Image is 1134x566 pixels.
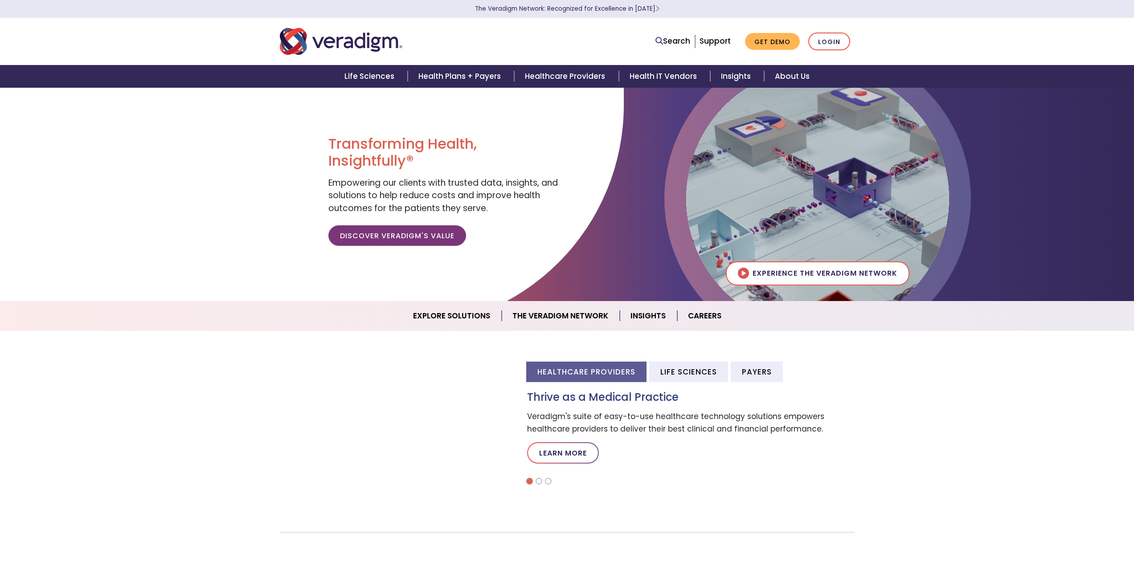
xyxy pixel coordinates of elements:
[527,442,599,464] a: Learn More
[619,65,710,88] a: Health IT Vendors
[475,4,659,13] a: The Veradigm Network: Recognized for Excellence in [DATE]Learn More
[745,33,800,50] a: Get Demo
[527,411,855,435] p: Veradigm's suite of easy-to-use healthcare technology solutions empowers healthcare providers to ...
[280,27,402,56] img: Veradigm logo
[710,65,764,88] a: Insights
[655,35,690,47] a: Search
[514,65,618,88] a: Healthcare Providers
[620,305,677,327] a: Insights
[408,65,514,88] a: Health Plans + Payers
[328,177,558,214] span: Empowering our clients with trusted data, insights, and solutions to help reduce costs and improv...
[731,362,783,382] li: Payers
[402,305,502,327] a: Explore Solutions
[649,362,728,382] li: Life Sciences
[808,33,850,51] a: Login
[527,391,855,404] h3: Thrive as a Medical Practice
[655,4,659,13] span: Learn More
[764,65,820,88] a: About Us
[328,135,560,170] h1: Transforming Health, Insightfully®
[700,36,731,46] a: Support
[502,305,620,327] a: The Veradigm Network
[526,362,647,382] li: Healthcare Providers
[677,305,732,327] a: Careers
[328,225,466,246] a: Discover Veradigm's Value
[334,65,408,88] a: Life Sciences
